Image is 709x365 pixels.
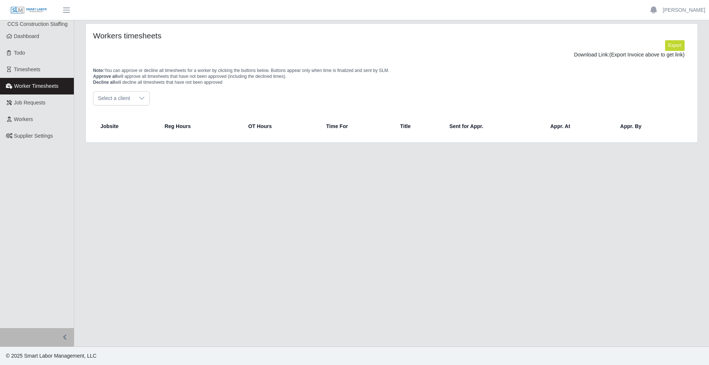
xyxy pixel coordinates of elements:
th: OT Hours [242,117,320,135]
span: Dashboard [14,33,40,39]
span: © 2025 Smart Labor Management, LLC [6,353,96,359]
span: Workers [14,116,33,122]
h4: Workers timesheets [93,31,335,40]
span: Timesheets [14,66,41,72]
th: Appr. By [614,117,687,135]
span: Todo [14,50,25,56]
button: Export [665,40,685,51]
th: Time For [320,117,394,135]
span: Job Requests [14,100,46,106]
span: Approve all [93,74,117,79]
p: You can approve or decline all timesheets for a worker by clicking the buttons below. Buttons app... [93,68,690,85]
div: Download Link: [99,51,685,59]
span: (Export Invoice above to get link) [609,52,685,58]
span: Worker Timesheets [14,83,58,89]
img: SLM Logo [10,6,47,14]
span: Decline all [93,80,115,85]
span: Note: [93,68,105,73]
span: Supplier Settings [14,133,53,139]
span: CCS Construction Staffing [7,21,68,27]
th: Appr. At [544,117,614,135]
span: Select a client [93,92,134,105]
th: Reg Hours [159,117,243,135]
a: [PERSON_NAME] [663,6,705,14]
th: Sent for Appr. [443,117,544,135]
th: Jobsite [96,117,159,135]
th: Title [394,117,443,135]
